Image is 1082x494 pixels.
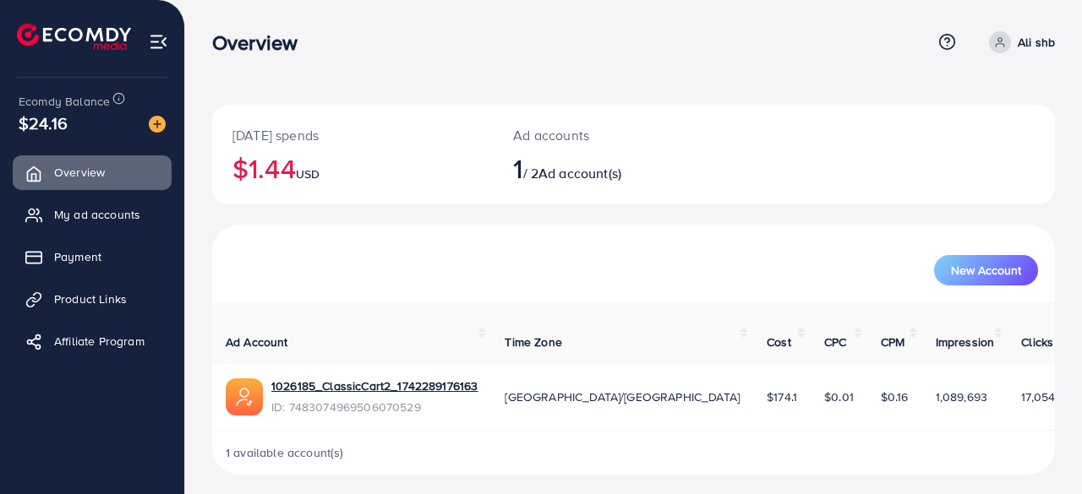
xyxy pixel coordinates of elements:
[226,334,288,350] span: Ad Account
[1021,388,1055,405] span: 17,054
[226,378,263,415] img: ic-ads-acc.e4c84228.svg
[13,198,172,231] a: My ad accounts
[54,206,140,223] span: My ad accounts
[54,248,101,265] span: Payment
[824,388,854,405] span: $0.01
[881,334,904,350] span: CPM
[212,30,311,55] h3: Overview
[936,334,995,350] span: Impression
[271,399,478,415] span: ID: 7483074969506070529
[824,334,846,350] span: CPC
[1010,418,1069,481] iframe: Chat
[13,240,172,274] a: Payment
[149,32,168,52] img: menu
[17,24,131,50] img: logo
[13,282,172,316] a: Product Links
[513,152,683,184] h2: / 2
[19,93,110,110] span: Ecomdy Balance
[54,164,105,181] span: Overview
[232,125,473,145] p: [DATE] spends
[538,164,621,182] span: Ad account(s)
[19,111,68,135] span: $24.16
[149,116,166,133] img: image
[513,125,683,145] p: Ad accounts
[13,155,172,189] a: Overview
[767,334,791,350] span: Cost
[934,255,1038,285] button: New Account
[13,324,172,358] a: Affiliate Program
[881,388,909,405] span: $0.16
[296,166,320,182] span: USD
[1021,334,1053,350] span: Clicks
[936,388,987,405] span: 1,089,693
[505,388,740,405] span: [GEOGRAPHIC_DATA]/[GEOGRAPHIC_DATA]
[54,290,127,307] span: Product Links
[982,31,1055,53] a: Ali shb
[1018,32,1055,52] p: Ali shb
[232,152,473,184] h2: $1.44
[54,333,145,350] span: Affiliate Program
[767,388,797,405] span: $174.1
[226,444,344,461] span: 1 available account(s)
[513,149,522,187] span: 1
[951,264,1021,276] span: New Account
[271,377,478,394] a: 1026185_ClassicCart2_1742289176163
[505,334,561,350] span: Time Zone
